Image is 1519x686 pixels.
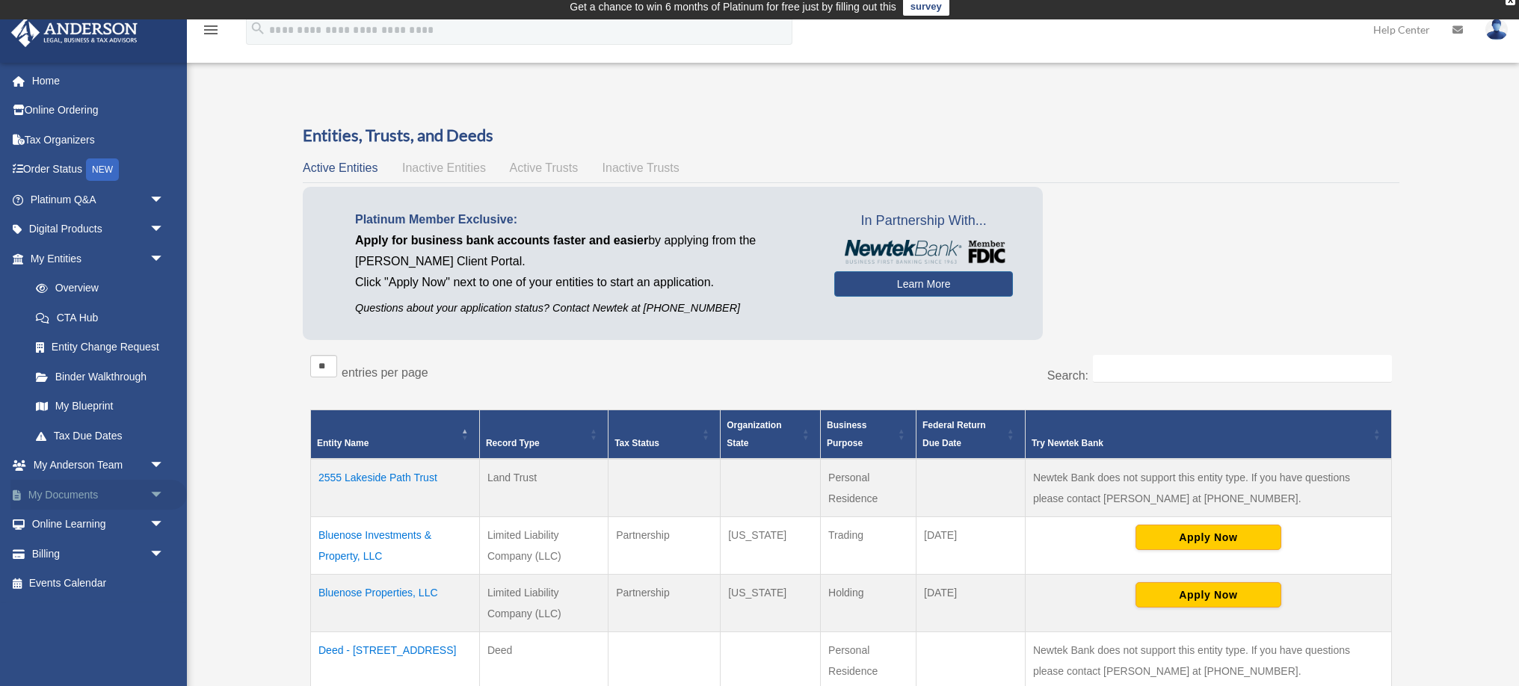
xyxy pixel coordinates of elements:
[821,410,916,460] th: Business Purpose: Activate to sort
[303,161,378,174] span: Active Entities
[721,517,821,575] td: [US_STATE]
[834,209,1013,233] span: In Partnership With...
[150,480,179,510] span: arrow_drop_down
[355,234,648,247] span: Apply for business bank accounts faster and easier
[21,362,179,392] a: Binder Walkthrough
[608,517,721,575] td: Partnership
[7,18,142,47] img: Anderson Advisors Platinum Portal
[150,451,179,481] span: arrow_drop_down
[608,575,721,632] td: Partnership
[311,459,480,517] td: 2555 Lakeside Path Trust
[727,420,781,448] span: Organization State
[10,214,187,244] a: Digital Productsarrow_drop_down
[150,510,179,540] span: arrow_drop_down
[827,420,866,448] span: Business Purpose
[1136,582,1281,608] button: Apply Now
[311,575,480,632] td: Bluenose Properties, LLC
[355,209,812,230] p: Platinum Member Exclusive:
[603,161,680,174] span: Inactive Trusts
[834,271,1013,297] a: Learn More
[317,438,369,448] span: Entity Name
[721,410,821,460] th: Organization State: Activate to sort
[922,420,986,448] span: Federal Return Due Date
[150,539,179,569] span: arrow_drop_down
[916,410,1026,460] th: Federal Return Due Date: Activate to sort
[821,575,916,632] td: Holding
[21,392,179,421] a: My Blueprint
[614,438,659,448] span: Tax Status
[510,161,579,174] span: Active Trusts
[842,240,1005,264] img: NewtekBankLogoSM.png
[10,539,187,569] a: Billingarrow_drop_down
[479,517,608,575] td: Limited Liability Company (LLC)
[202,21,220,39] i: menu
[21,333,179,362] a: Entity Change Request
[1047,369,1088,382] label: Search:
[1485,19,1508,40] img: User Pic
[250,20,266,37] i: search
[10,510,187,540] a: Online Learningarrow_drop_down
[608,410,721,460] th: Tax Status: Activate to sort
[355,272,812,293] p: Click "Apply Now" next to one of your entities to start an application.
[486,438,540,448] span: Record Type
[21,421,179,451] a: Tax Due Dates
[10,155,187,185] a: Order StatusNEW
[355,299,812,318] p: Questions about your application status? Contact Newtek at [PHONE_NUMBER]
[479,410,608,460] th: Record Type: Activate to sort
[10,451,187,480] a: My Anderson Teamarrow_drop_down
[1025,459,1391,517] td: Newtek Bank does not support this entity type. If you have questions please contact [PERSON_NAME]...
[10,185,187,214] a: Platinum Q&Aarrow_drop_down
[916,517,1026,575] td: [DATE]
[150,185,179,215] span: arrow_drop_down
[311,410,480,460] th: Entity Name: Activate to invert sorting
[21,303,179,333] a: CTA Hub
[10,125,187,155] a: Tax Organizers
[1136,525,1281,550] button: Apply Now
[479,575,608,632] td: Limited Liability Company (LLC)
[821,517,916,575] td: Trading
[150,214,179,245] span: arrow_drop_down
[916,575,1026,632] td: [DATE]
[342,366,428,379] label: entries per page
[721,575,821,632] td: [US_STATE]
[821,459,916,517] td: Personal Residence
[10,244,179,274] a: My Entitiesarrow_drop_down
[1032,434,1369,452] div: Try Newtek Bank
[10,66,187,96] a: Home
[10,480,187,510] a: My Documentsarrow_drop_down
[150,244,179,274] span: arrow_drop_down
[1025,410,1391,460] th: Try Newtek Bank : Activate to sort
[202,26,220,39] a: menu
[402,161,486,174] span: Inactive Entities
[355,230,812,272] p: by applying from the [PERSON_NAME] Client Portal.
[311,517,480,575] td: Bluenose Investments & Property, LLC
[303,124,1399,147] h3: Entities, Trusts, and Deeds
[10,96,187,126] a: Online Ordering
[479,459,608,517] td: Land Trust
[10,569,187,599] a: Events Calendar
[21,274,172,303] a: Overview
[86,158,119,181] div: NEW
